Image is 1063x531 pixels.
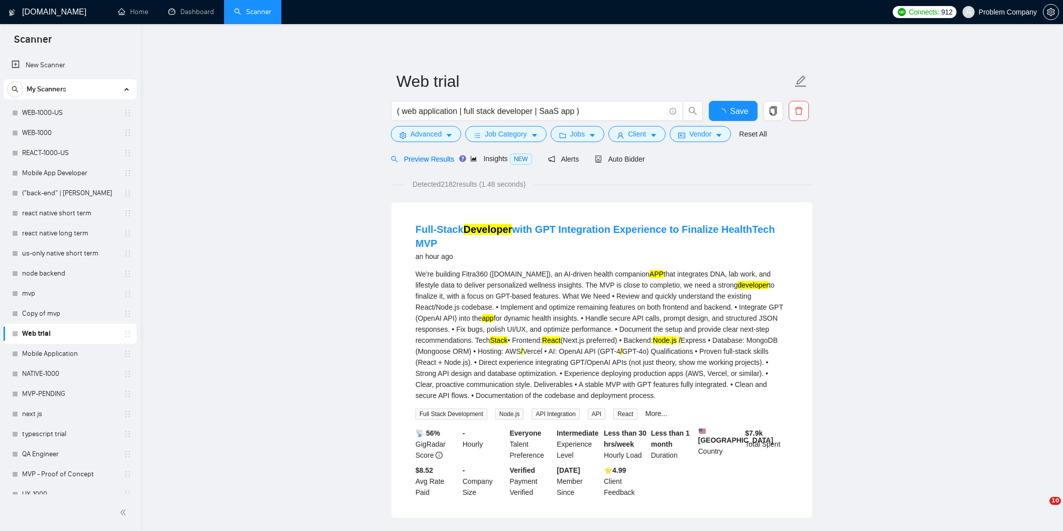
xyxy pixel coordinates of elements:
a: UX-1000 [22,484,118,504]
div: GigRadar Score [413,428,461,461]
mark: / [521,347,523,355]
div: Tooltip anchor [458,154,467,163]
span: API Integration [531,409,579,420]
span: double-left [120,507,130,517]
div: Company Size [461,465,508,498]
span: info-circle [670,108,676,114]
b: [GEOGRAPHIC_DATA] [698,428,774,444]
button: delete [789,101,809,121]
b: Intermediate [557,429,598,437]
span: React [613,409,637,420]
button: search [7,81,23,97]
span: holder [124,229,132,237]
a: dashboardDashboard [168,8,214,16]
span: caret-down [531,131,538,139]
span: caret-down [446,131,453,139]
span: Client [628,128,646,140]
button: settingAdvancedcaret-down [391,126,461,142]
span: holder [124,330,132,338]
span: bars [474,131,481,139]
div: Member Since [555,465,602,498]
a: react native short term [22,203,118,223]
a: mvp [22,284,118,304]
span: holder [124,370,132,378]
span: Job Category [485,128,526,140]
div: Hourly Load [602,428,649,461]
span: holder [124,109,132,117]
img: 🇺🇸 [699,428,706,435]
div: Payment Verified [508,465,555,498]
a: Mobile Application [22,344,118,364]
b: - [463,466,465,474]
span: holder [124,470,132,478]
a: WEB-1000 [22,123,118,143]
button: copy [763,101,783,121]
div: Client Feedback [602,465,649,498]
a: ("back-end" | [PERSON_NAME] [22,183,118,203]
span: Jobs [570,128,585,140]
mark: Node.js [653,336,677,344]
a: MVP-PENDING [22,384,118,404]
span: info-circle [436,452,443,459]
span: Vendor [689,128,711,140]
mark: Stack [490,336,507,344]
span: API [588,409,605,420]
li: New Scanner [4,55,137,75]
span: search [8,86,23,93]
span: 912 [941,7,952,18]
b: 📡 56% [415,429,440,437]
span: holder [124,129,132,137]
span: user [965,9,972,16]
span: Preview Results [391,155,454,163]
span: caret-down [715,131,722,139]
button: barsJob Categorycaret-down [465,126,546,142]
a: next js [22,404,118,424]
a: Full-StackDeveloperwith GPT Integration Experience to Finalize HealthTech MVP [415,224,775,249]
span: holder [124,490,132,498]
a: node backend [22,263,118,284]
span: edit [794,75,807,88]
span: holder [124,410,132,418]
b: Verified [510,466,536,474]
span: Insights [470,155,531,163]
a: setting [1043,8,1059,16]
a: homeHome [118,8,148,16]
span: setting [1043,8,1058,16]
span: Detected 2182 results (1.48 seconds) [405,179,533,190]
span: search [683,106,702,115]
span: loading [718,108,730,116]
button: Save [709,101,758,121]
a: Copy of mvp [22,304,118,324]
div: We’re building Fitra360 ([DOMAIN_NAME]), an AI-driven health companion that integrates DNA, lab w... [415,269,788,401]
div: Total Spent [743,428,790,461]
span: holder [124,249,132,257]
span: holder [124,430,132,438]
span: Alerts [548,155,579,163]
span: Full Stack Development [415,409,487,420]
a: MVP - Proof of Concept [22,464,118,484]
span: holder [124,310,132,318]
a: REACT-1000-US [22,143,118,163]
span: holder [124,270,132,278]
b: $ 7.9k [745,429,763,437]
mark: / [620,347,622,355]
mark: React [542,336,561,344]
button: idcardVendorcaret-down [670,126,731,142]
div: an hour ago [415,250,788,262]
a: QA Engineer [22,444,118,464]
span: caret-down [589,131,596,139]
span: Connects: [909,7,939,18]
mark: APP [650,270,664,278]
a: typescript trial [22,424,118,444]
button: folderJobscaret-down [551,126,605,142]
span: holder [124,149,132,157]
b: Less than 30 hrs/week [604,429,647,448]
input: Search Freelance Jobs... [397,105,665,117]
span: area-chart [470,155,477,162]
span: holder [124,189,132,197]
div: Experience Level [555,428,602,461]
iframe: Intercom live chat [1029,497,1053,521]
img: logo [9,5,16,21]
a: More... [646,410,668,418]
span: NEW [510,154,532,165]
